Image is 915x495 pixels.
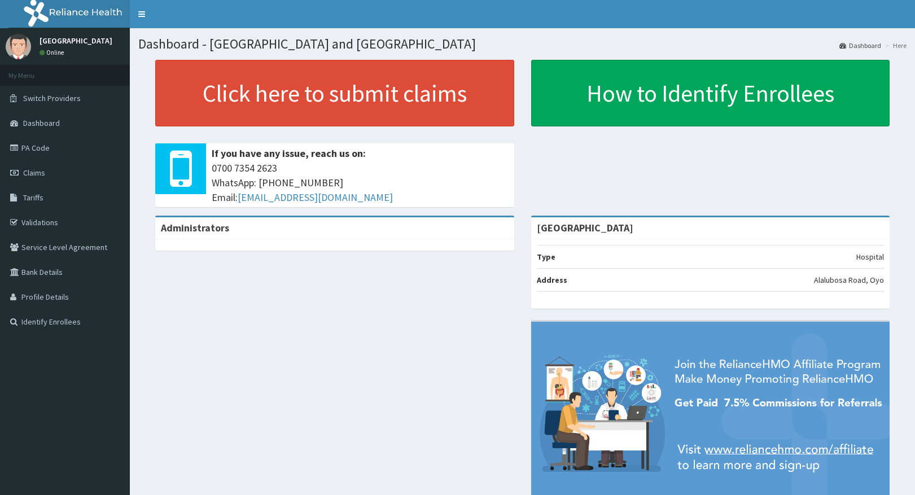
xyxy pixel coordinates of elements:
span: Claims [23,168,45,178]
span: Dashboard [23,118,60,128]
span: Switch Providers [23,93,81,103]
h1: Dashboard - [GEOGRAPHIC_DATA] and [GEOGRAPHIC_DATA] [138,37,907,51]
b: If you have any issue, reach us on: [212,147,366,160]
a: Click here to submit claims [155,60,514,126]
b: Address [537,275,567,285]
p: [GEOGRAPHIC_DATA] [40,37,112,45]
span: 0700 7354 2623 WhatsApp: [PHONE_NUMBER] Email: [212,161,509,204]
strong: [GEOGRAPHIC_DATA] [537,221,633,234]
a: Dashboard [839,41,881,50]
b: Type [537,252,555,262]
b: Administrators [161,221,229,234]
p: Hospital [856,251,884,262]
span: Tariffs [23,192,43,203]
a: [EMAIL_ADDRESS][DOMAIN_NAME] [238,191,393,204]
p: Alalubosa Road, Oyo [814,274,884,286]
a: Online [40,49,67,56]
a: How to Identify Enrollees [531,60,890,126]
img: User Image [6,34,31,59]
li: Here [882,41,907,50]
